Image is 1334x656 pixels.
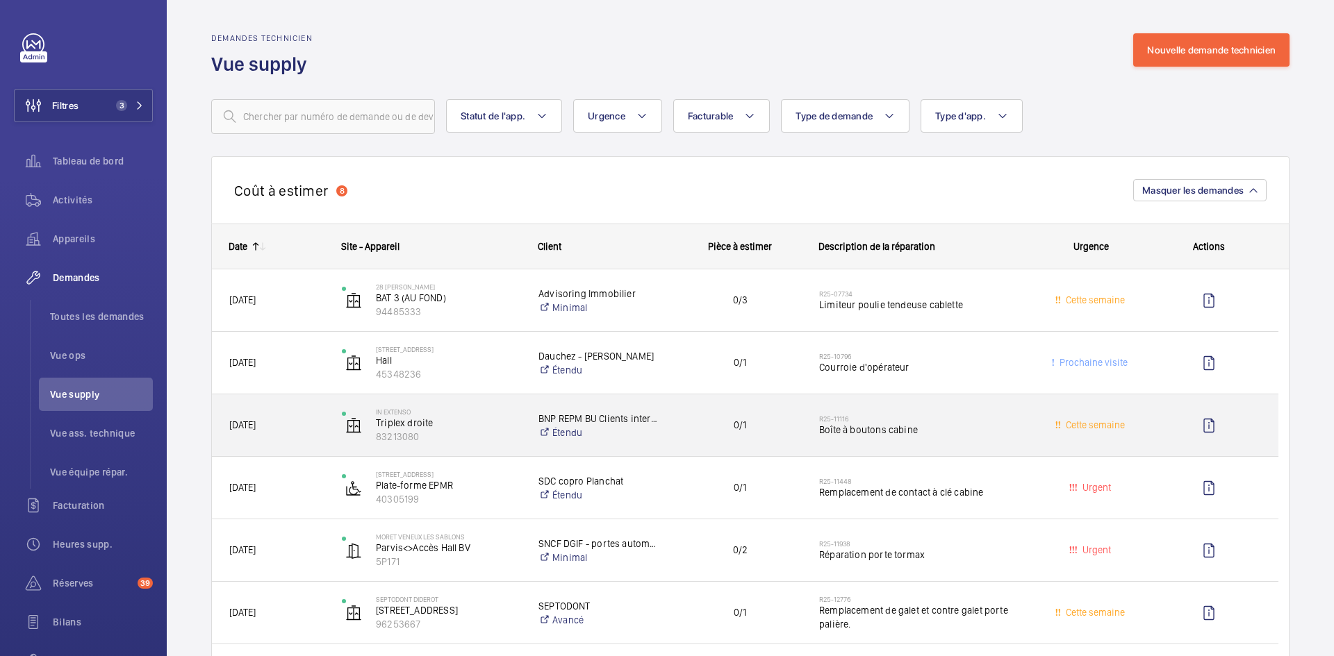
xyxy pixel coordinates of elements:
[336,185,347,196] div: 8
[376,603,520,617] p: [STREET_ADDRESS]
[376,555,520,569] p: 5P171
[376,283,520,291] p: 28 [PERSON_NAME]
[819,539,1026,548] h2: R25-11938
[53,498,153,512] span: Facturation
[345,480,362,496] img: platform_lift.svg
[376,617,520,631] p: 96253667
[819,298,1026,312] span: Limiteur poulie tendeuse cablette
[819,548,1026,562] span: Réparation porte tormax
[50,465,153,479] span: Vue équipe répar.
[538,287,661,301] p: Advisoring Immobilier
[376,478,520,492] p: Plate-forme EPMR
[1133,33,1290,67] button: Nouvelle demande technicien
[538,301,661,314] a: Minimal
[1080,544,1111,555] span: Urgent
[52,99,79,112] span: Filtres
[345,417,362,434] img: elevator.svg
[538,349,661,363] p: Dauchez - [PERSON_NAME]
[673,99,771,133] button: Facturable
[679,355,801,371] span: 0/1
[229,482,256,493] span: [DATE]
[796,110,873,121] span: Type de demande
[538,613,661,627] a: Avancé
[53,271,153,285] span: Demandes
[461,110,525,121] span: Statut de l'app.
[211,51,315,77] h1: Vue supply
[50,310,153,323] span: Toutes les demandes
[708,241,772,252] span: Pièce à estimer
[819,477,1026,485] h2: R25-11448
[1063,607,1125,618] span: Cette semaine
[376,416,520,430] p: Triplex droite
[588,110,625,121] span: Urgence
[345,292,362,309] img: elevator.svg
[688,110,734,121] span: Facturable
[341,241,400,252] span: Site - Appareil
[679,605,801,621] span: 0/1
[679,417,801,433] span: 0/1
[538,363,661,377] a: Étendu
[211,33,315,43] h2: Demandes technicien
[229,357,256,368] span: [DATE]
[819,423,1026,437] span: Boîte à boutons cabine
[138,578,153,589] span: 39
[376,532,520,541] p: MORET VENEUX LES SABLONS
[234,182,328,199] h2: Coût à estimer
[1080,482,1111,493] span: Urgent
[376,541,520,555] p: Parvis<>Accès Hall BV
[573,99,662,133] button: Urgence
[376,595,520,603] p: Septodont DIDEROT
[229,419,256,430] span: [DATE]
[935,110,986,121] span: Type d'app.
[229,544,256,555] span: [DATE]
[53,232,153,246] span: Appareils
[53,537,153,551] span: Heures supp.
[376,492,520,506] p: 40305199
[53,615,153,629] span: Bilans
[376,305,520,319] p: 94485333
[538,550,661,564] a: Minimal
[818,241,935,252] span: Description de la réparation
[679,542,801,558] span: 0/2
[376,407,520,416] p: IN EXTENSO
[679,292,801,308] span: 0/3
[376,470,520,478] p: [STREET_ADDRESS]
[1073,241,1109,252] span: Urgence
[376,353,520,367] p: Hall
[229,241,247,252] div: Date
[50,348,153,362] span: Vue ops
[1193,241,1225,252] span: Actions
[538,537,661,550] p: SNCF DGIF - portes automatiques
[53,193,153,207] span: Activités
[50,387,153,401] span: Vue supply
[819,414,1026,423] h2: R25-11116
[229,294,256,305] span: [DATE]
[538,241,561,252] span: Client
[376,291,520,305] p: BAT 3 (AU FOND)
[376,430,520,444] p: 83213080
[538,426,661,439] a: Étendu
[53,576,132,590] span: Réserves
[446,99,562,133] button: Statut de l'app.
[819,360,1026,374] span: Courroie d'opérateur
[345,542,362,559] img: automatic_door.svg
[538,488,661,502] a: Étendu
[819,289,1026,298] h2: R25-07734
[50,426,153,440] span: Vue ass. technique
[1063,419,1125,430] span: Cette semaine
[538,412,661,426] p: BNP REPM BU Clients internes
[14,89,153,122] button: Filtres3
[819,352,1026,360] h2: R25-10796
[211,99,435,134] input: Chercher par numéro de demande ou de devis
[1063,294,1125,305] span: Cette semaine
[1057,357,1128,368] span: Prochaine visite
[376,345,520,353] p: [STREET_ADDRESS]
[921,99,1023,133] button: Type d'app.
[781,99,909,133] button: Type de demande
[819,603,1026,631] span: Remplacement de galet et contre galet porte palière.
[376,367,520,381] p: 45348236
[679,480,801,496] span: 0/1
[819,595,1026,603] h2: R25-12776
[1133,179,1267,201] button: Masquer les demandes
[345,355,362,371] img: elevator.svg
